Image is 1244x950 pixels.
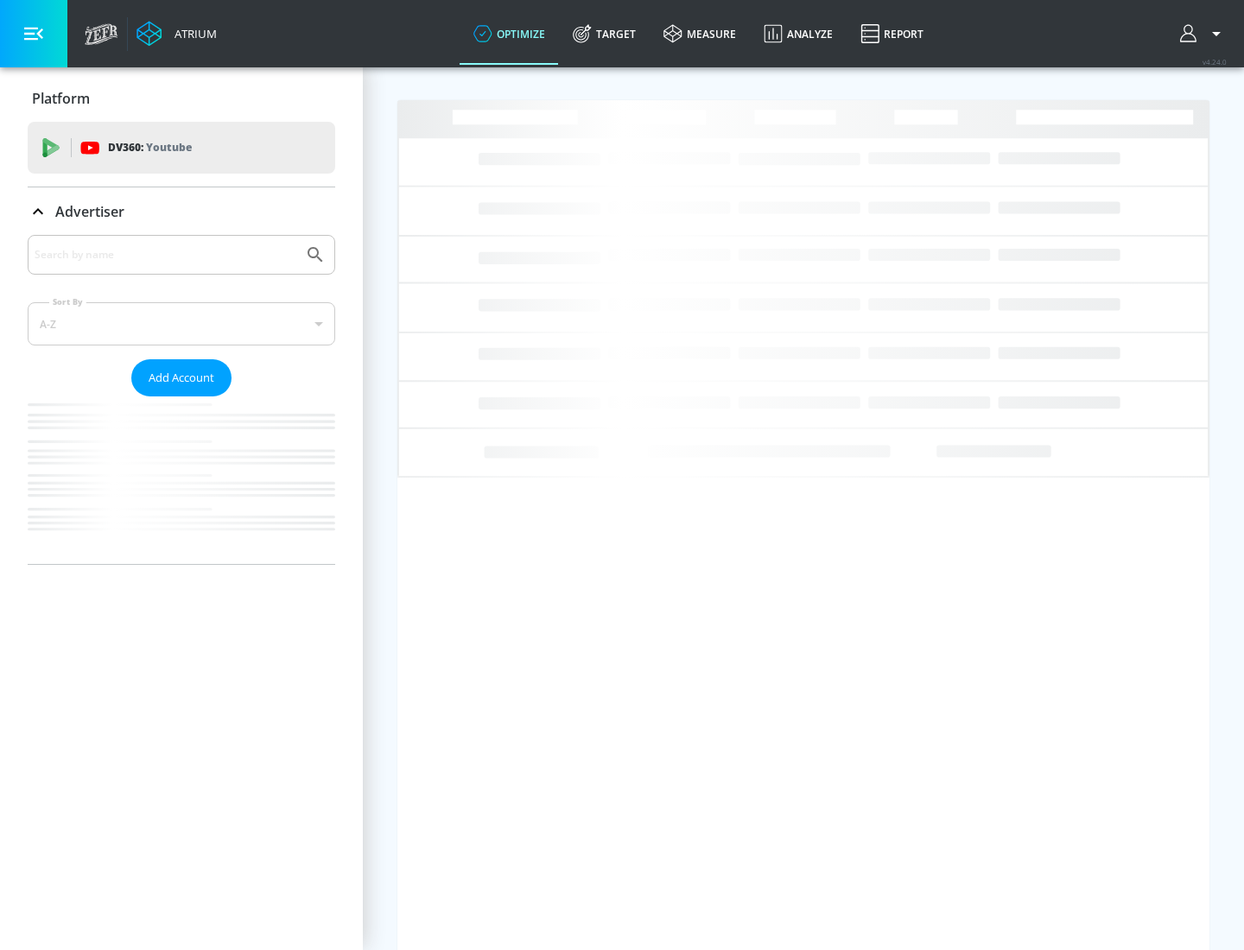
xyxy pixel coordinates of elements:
p: DV360: [108,138,192,157]
input: Search by name [35,244,296,266]
a: Report [847,3,937,65]
a: measure [650,3,750,65]
div: Advertiser [28,235,335,564]
button: Add Account [131,359,232,396]
div: DV360: Youtube [28,122,335,174]
a: Atrium [136,21,217,47]
div: Atrium [168,26,217,41]
label: Sort By [49,296,86,307]
span: v 4.24.0 [1203,57,1227,66]
p: Youtube [146,138,192,156]
p: Platform [32,89,90,108]
a: Target [559,3,650,65]
a: Analyze [750,3,847,65]
div: Advertiser [28,187,335,236]
div: A-Z [28,302,335,345]
a: optimize [460,3,559,65]
nav: list of Advertiser [28,396,335,564]
span: Add Account [149,368,214,388]
div: Platform [28,74,335,123]
p: Advertiser [55,202,124,221]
